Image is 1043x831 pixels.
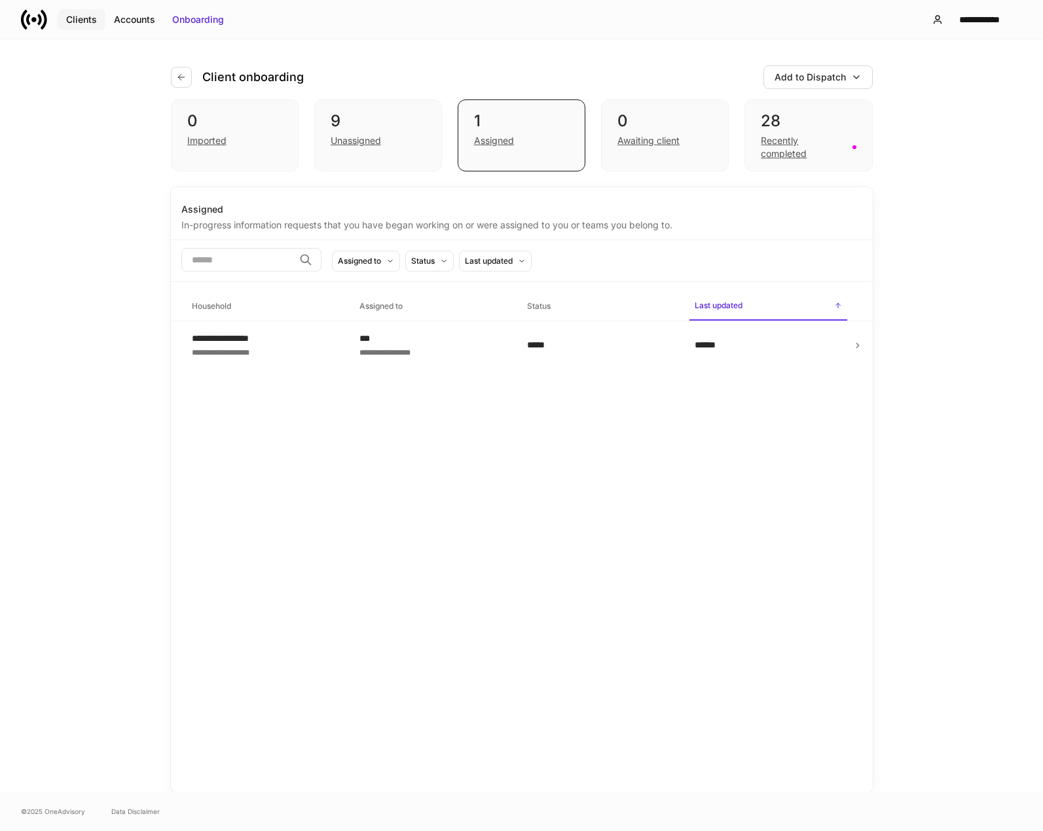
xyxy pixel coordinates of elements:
h6: Assigned to [359,300,403,312]
div: 0 [617,111,712,132]
div: Assigned [474,134,514,147]
div: In-progress information requests that you have began working on or were assigned to you or teams ... [181,216,862,232]
div: 28Recently completed [744,99,872,171]
span: © 2025 OneAdvisory [21,806,85,817]
div: 9 [331,111,426,132]
div: Clients [66,13,97,26]
div: 9Unassigned [314,99,442,171]
span: Household [187,293,344,320]
div: Awaiting client [617,134,680,147]
button: Assigned to [332,251,400,272]
div: 0 [187,111,282,132]
div: Imported [187,134,227,147]
span: Assigned to [354,293,511,320]
div: Accounts [114,13,155,26]
div: 0Imported [171,99,299,171]
button: Status [405,251,454,272]
div: Unassigned [331,134,381,147]
div: 1 [474,111,569,132]
h4: Client onboarding [202,69,304,85]
span: Status [522,293,679,320]
div: Recently completed [761,134,844,160]
button: Onboarding [164,9,232,30]
h6: Status [527,300,551,312]
div: 28 [761,111,856,132]
button: Accounts [105,9,164,30]
button: Clients [58,9,105,30]
div: Last updated [465,255,513,267]
div: 1Assigned [458,99,585,171]
div: Assigned [181,203,862,216]
button: Add to Dispatch [763,65,873,89]
div: 0Awaiting client [601,99,729,171]
span: Last updated [689,292,847,321]
div: Status [411,255,435,267]
h6: Last updated [695,299,742,311]
h6: Household [192,300,231,312]
div: Onboarding [172,13,224,26]
div: Assigned to [338,255,381,267]
a: Data Disclaimer [111,806,160,817]
button: Last updated [459,251,532,272]
div: Add to Dispatch [775,71,846,84]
